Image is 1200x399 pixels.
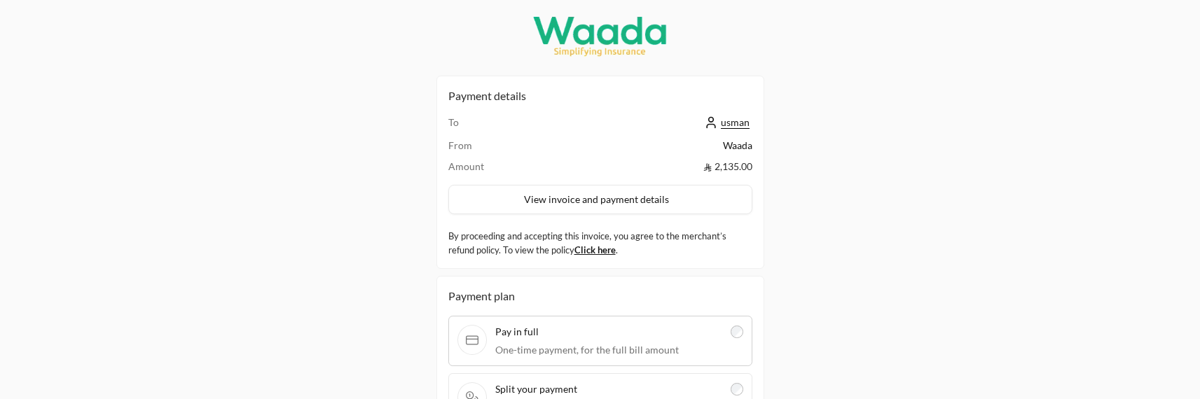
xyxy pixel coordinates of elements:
[704,116,752,128] a: usman
[448,230,752,257] label: By proceeding and accepting this invoice, you agree to the merchant’s refund policy. To view the ...
[448,288,752,304] div: Payment plan
[574,244,616,255] a: Click here
[577,139,752,160] td: Waada
[495,325,722,339] span: Pay in full
[577,160,752,174] td: 2,135.00
[731,325,743,338] input: Pay in fullOne-time payment, for the full bill amount
[448,160,577,174] td: Amount
[521,8,679,64] img: Company Logo
[448,115,577,139] td: To
[495,343,722,357] span: One-time payment, for the full bill amount
[495,382,722,396] span: Split your payment
[448,139,577,160] td: From
[731,383,743,395] input: Split your paymentSplit your bill in up to 9 monthly installments with no interest
[448,185,752,214] button: View invoice and payment details
[448,87,752,104] h2: Payment details
[721,116,750,129] span: usman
